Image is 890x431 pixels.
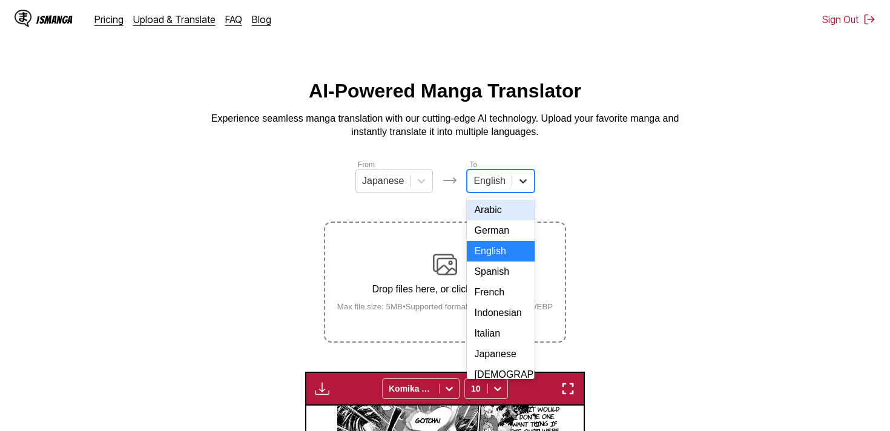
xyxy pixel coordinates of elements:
[822,13,875,25] button: Sign Out
[15,10,94,29] a: IsManga LogoIsManga
[133,13,216,25] a: Upload & Translate
[443,173,457,188] img: Languages icon
[467,220,534,241] div: German
[561,381,575,396] img: Enter fullscreen
[36,14,73,25] div: IsManga
[328,302,563,311] small: Max file size: 5MB • Supported formats: JP(E)G, PNG, WEBP
[15,10,31,27] img: IsManga Logo
[252,13,271,25] a: Blog
[467,200,534,220] div: Arabic
[467,262,534,282] div: Spanish
[413,414,443,426] p: Gotcha!
[315,381,329,396] img: Download translated images
[467,282,534,303] div: French
[203,112,687,139] p: Experience seamless manga translation with our cutting-edge AI technology. Upload your favorite m...
[309,80,581,102] h1: AI-Powered Manga Translator
[467,303,534,323] div: Indonesian
[469,160,477,169] label: To
[467,323,534,344] div: Italian
[467,364,534,385] div: [DEMOGRAPHIC_DATA]
[467,344,534,364] div: Japanese
[863,13,875,25] img: Sign out
[94,13,124,25] a: Pricing
[358,160,375,169] label: From
[225,13,242,25] a: FAQ
[467,241,534,262] div: English
[328,284,563,295] p: Drop files here, or click to browse.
